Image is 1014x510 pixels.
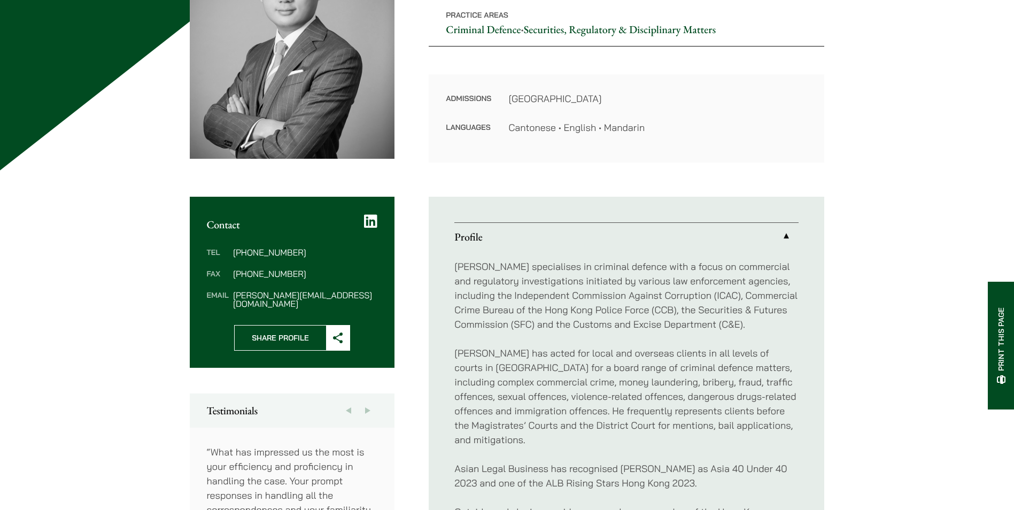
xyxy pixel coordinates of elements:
p: Asian Legal Business has recognised [PERSON_NAME] as Asia 40 Under 40 2023 and one of the ALB Ris... [454,461,799,490]
dt: Tel [207,248,229,269]
dt: Email [207,291,229,308]
a: Securities, Regulatory & Disciplinary Matters [524,22,716,36]
p: [PERSON_NAME] specialises in criminal defence with a focus on commercial and regulatory investiga... [454,259,799,331]
span: Share Profile [235,326,326,350]
dd: [PHONE_NUMBER] [233,248,377,257]
span: Practice Areas [446,10,508,20]
a: Profile [454,223,799,251]
a: LinkedIn [364,214,377,229]
dt: Languages [446,120,491,135]
button: Previous [339,393,358,428]
p: [PERSON_NAME] has acted for local and overseas clients in all levels of courts in [GEOGRAPHIC_DAT... [454,346,799,447]
dd: Cantonese • English • Mandarin [508,120,807,135]
button: Share Profile [234,325,350,351]
dd: [PHONE_NUMBER] [233,269,377,278]
dd: [PERSON_NAME][EMAIL_ADDRESS][DOMAIN_NAME] [233,291,377,308]
h2: Testimonials [207,404,378,417]
dd: [GEOGRAPHIC_DATA] [508,91,807,106]
button: Next [358,393,377,428]
a: Criminal Defence [446,22,521,36]
dt: Fax [207,269,229,291]
dt: Admissions [446,91,491,120]
h2: Contact [207,218,378,231]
